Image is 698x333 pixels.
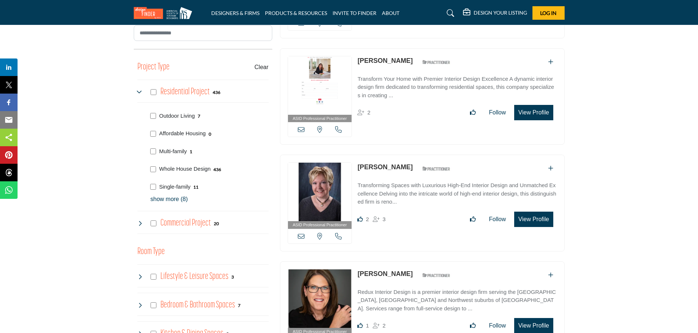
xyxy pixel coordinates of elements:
[357,284,557,313] a: Redux Interior Design is a premier interior design firm serving the [GEOGRAPHIC_DATA], [GEOGRAPHI...
[366,216,369,222] span: 2
[357,181,557,206] p: Transforming Spaces with Luxurious High-End Interior Design and Unmatched Excellence Delving into...
[159,129,206,138] p: Affordable Housing: Inexpensive, efficient home spaces
[137,60,170,74] button: Project Type
[357,216,363,222] i: Likes
[209,130,211,137] div: 0 Results For Affordable Housing
[420,164,452,173] img: ASID Qualified Practitioners Badge Icon
[440,7,459,19] a: Search
[198,114,200,119] b: 7
[159,183,191,191] p: Single-family: Private, stand-alone houses
[151,302,156,308] input: Select Bedroom & Bathroom Spaces checkbox
[213,89,220,95] div: 436 Results For Residential Project
[357,269,413,279] p: Jennifer McGinnis
[238,302,240,309] div: 7 Results For Bedroom & Bathroom Spaces
[137,245,165,259] button: Room Type
[357,163,413,171] a: [PERSON_NAME]
[540,10,557,16] span: Log In
[383,216,386,222] span: 3
[160,86,210,98] h4: Residential Project: Types of projects range from simple residential renovations to highly comple...
[150,166,156,172] input: Select Whole House Design checkbox
[474,10,527,16] h5: DESIGN YOUR LISTING
[288,163,352,229] a: ASID Professional Practitioner
[151,195,269,204] p: show more (8)
[548,165,553,171] a: Add To List
[238,303,240,308] b: 7
[160,217,211,230] h4: Commercial Project: Involve the design, construction, or renovation of spaces used for business p...
[465,318,481,333] button: Like listing
[160,299,235,311] h4: Bedroom & Bathroom Spaces: Bedroom & Bathroom Spaces
[134,7,196,19] img: Site Logo
[514,105,553,120] button: View Profile
[231,273,234,280] div: 3 Results For Lifestyle & Leisure Spaces
[465,105,481,120] button: Like listing
[193,183,198,190] div: 11 Results For Single-family
[209,132,211,137] b: 0
[366,322,369,329] span: 1
[484,318,511,333] button: Follow
[357,270,413,277] a: [PERSON_NAME]
[357,177,557,206] a: Transforming Spaces with Luxurious High-End Interior Design and Unmatched Excellence Delving into...
[151,274,156,280] input: Select Lifestyle & Leisure Spaces checkbox
[213,166,221,173] div: 436 Results For Whole House Design
[383,322,386,329] span: 2
[357,56,413,66] p: Valarie Mina
[463,9,527,18] div: DESIGN YOUR LISTING
[151,89,156,95] input: Select Residential Project checkbox
[532,6,565,20] button: Log In
[357,323,363,328] i: Like
[293,116,347,122] span: ASID Professional Practitioner
[214,221,219,226] b: 20
[231,275,234,280] b: 3
[213,90,220,95] b: 436
[159,112,195,120] p: Outdoor Living: Outdoor Living
[159,147,187,156] p: Multi-family: Apartments, condos, co-housing
[213,167,221,172] b: 436
[293,222,347,228] span: ASID Professional Practitioner
[382,10,399,16] a: ABOUT
[254,63,268,72] buton: Clear
[484,212,511,227] button: Follow
[150,148,156,154] input: Select Multi-family checkbox
[514,212,553,227] button: View Profile
[484,105,511,120] button: Follow
[288,269,352,328] img: Jennifer McGinnis
[159,165,211,173] p: Whole House Design: Whole House Design
[288,163,352,221] img: Eloise Kubli
[367,109,370,116] span: 2
[373,321,386,330] div: Followers
[420,271,452,280] img: ASID Qualified Practitioners Badge Icon
[548,272,553,278] a: Add To List
[548,59,553,65] a: Add To List
[357,75,557,100] p: Transform Your Home with Premier Interior Design Excellence A dynamic interior design firm dedica...
[333,10,376,16] a: INVITE TO FINDER
[214,220,219,227] div: 20 Results For Commercial Project
[151,220,156,226] input: Select Commercial Project checkbox
[465,212,481,227] button: Like listing
[198,113,200,119] div: 7 Results For Outdoor Living
[288,56,352,115] img: Valarie Mina
[150,131,156,137] input: Select Affordable Housing checkbox
[193,185,198,190] b: 11
[357,162,413,172] p: Eloise Kubli
[160,270,228,283] h4: Lifestyle & Leisure Spaces: Lifestyle & Leisure Spaces
[190,148,192,155] div: 1 Results For Multi-family
[373,215,386,224] div: Followers
[190,149,192,154] b: 1
[265,10,327,16] a: PRODUCTS & RESOURCES
[357,288,557,313] p: Redux Interior Design is a premier interior design firm serving the [GEOGRAPHIC_DATA], [GEOGRAPHI...
[211,10,259,16] a: DESIGNERS & FIRMS
[288,56,352,122] a: ASID Professional Practitioner
[134,25,272,41] input: Search Category
[150,184,156,190] input: Select Single-family checkbox
[357,108,370,117] div: Followers
[357,71,557,100] a: Transform Your Home with Premier Interior Design Excellence A dynamic interior design firm dedica...
[357,57,413,64] a: [PERSON_NAME]
[420,58,452,67] img: ASID Qualified Practitioners Badge Icon
[150,113,156,119] input: Select Outdoor Living checkbox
